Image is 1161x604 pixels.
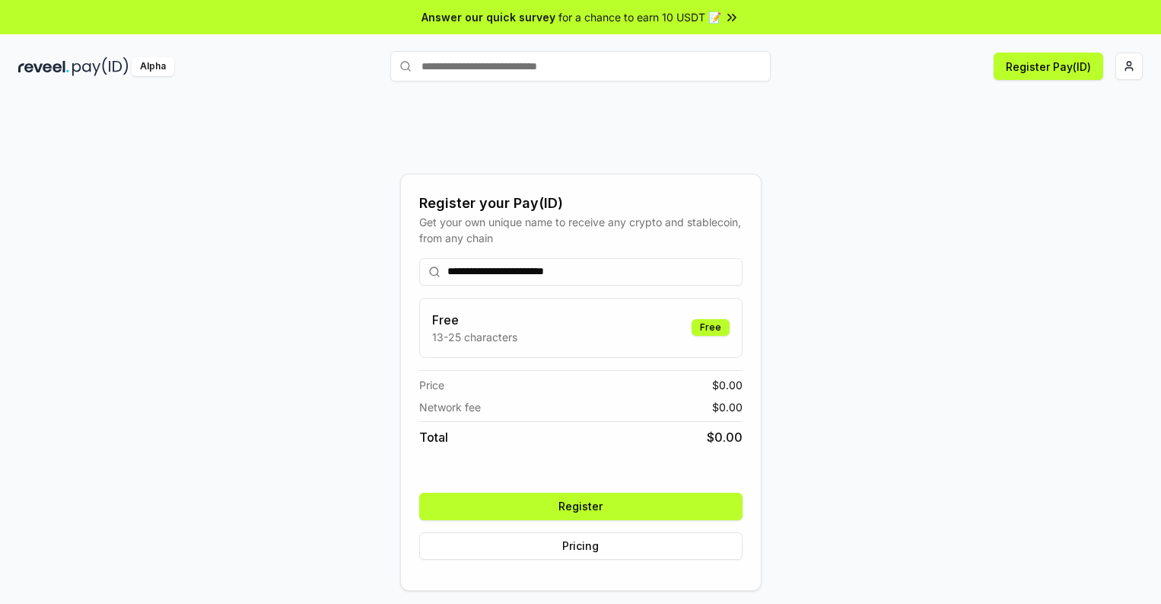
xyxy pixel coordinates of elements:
[994,53,1103,80] button: Register Pay(ID)
[419,399,481,415] span: Network fee
[419,428,448,446] span: Total
[712,377,743,393] span: $ 0.00
[419,532,743,560] button: Pricing
[419,193,743,214] div: Register your Pay(ID)
[707,428,743,446] span: $ 0.00
[132,57,174,76] div: Alpha
[432,329,517,345] p: 13-25 characters
[421,9,555,25] span: Answer our quick survey
[692,319,730,336] div: Free
[419,377,444,393] span: Price
[558,9,721,25] span: for a chance to earn 10 USDT 📝
[432,311,517,329] h3: Free
[419,493,743,520] button: Register
[18,57,69,76] img: reveel_dark
[72,57,129,76] img: pay_id
[712,399,743,415] span: $ 0.00
[419,214,743,246] div: Get your own unique name to receive any crypto and stablecoin, from any chain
